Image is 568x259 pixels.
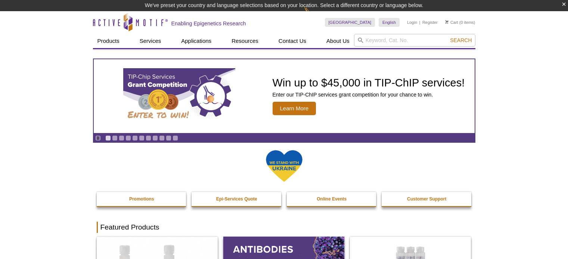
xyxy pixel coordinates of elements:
[135,34,166,48] a: Services
[177,34,216,48] a: Applications
[97,192,187,206] a: Promotions
[273,91,465,98] p: Enter our TIP-ChIP services grant competition for your chance to win.
[146,135,151,141] a: Go to slide 7
[125,135,131,141] a: Go to slide 4
[94,59,475,133] a: TIP-ChIP Services Grant Competition Win up to $45,000 in TIP-ChIP services! Enter our TIP-ChIP se...
[105,135,111,141] a: Go to slide 1
[325,18,375,27] a: [GEOGRAPHIC_DATA]
[93,34,124,48] a: Products
[445,18,475,27] li: (0 items)
[152,135,158,141] a: Go to slide 8
[129,196,154,202] strong: Promotions
[94,59,475,133] article: TIP-ChIP Services Grant Competition
[273,102,316,115] span: Learn More
[274,34,311,48] a: Contact Us
[419,18,420,27] li: |
[407,20,417,25] a: Login
[266,149,303,183] img: We Stand With Ukraine
[166,135,171,141] a: Go to slide 10
[173,135,178,141] a: Go to slide 11
[97,222,472,233] h2: Featured Products
[448,37,474,44] button: Search
[287,192,377,206] a: Online Events
[379,18,400,27] a: English
[273,77,465,88] h2: Win up to $45,000 in TIP-ChIP services!
[112,135,118,141] a: Go to slide 2
[132,135,138,141] a: Go to slide 5
[171,20,246,27] h2: Enabling Epigenetics Research
[123,68,235,124] img: TIP-ChIP Services Grant Competition
[317,196,347,202] strong: Online Events
[422,20,438,25] a: Register
[304,6,324,23] img: Change Here
[354,34,475,47] input: Keyword, Cat. No.
[227,34,263,48] a: Resources
[119,135,124,141] a: Go to slide 3
[382,192,472,206] a: Customer Support
[445,20,448,24] img: Your Cart
[216,196,257,202] strong: Epi-Services Quote
[407,196,446,202] strong: Customer Support
[159,135,165,141] a: Go to slide 9
[445,20,458,25] a: Cart
[322,34,354,48] a: About Us
[192,192,282,206] a: Epi-Services Quote
[450,37,472,43] span: Search
[95,135,101,141] a: Toggle autoplay
[139,135,145,141] a: Go to slide 6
